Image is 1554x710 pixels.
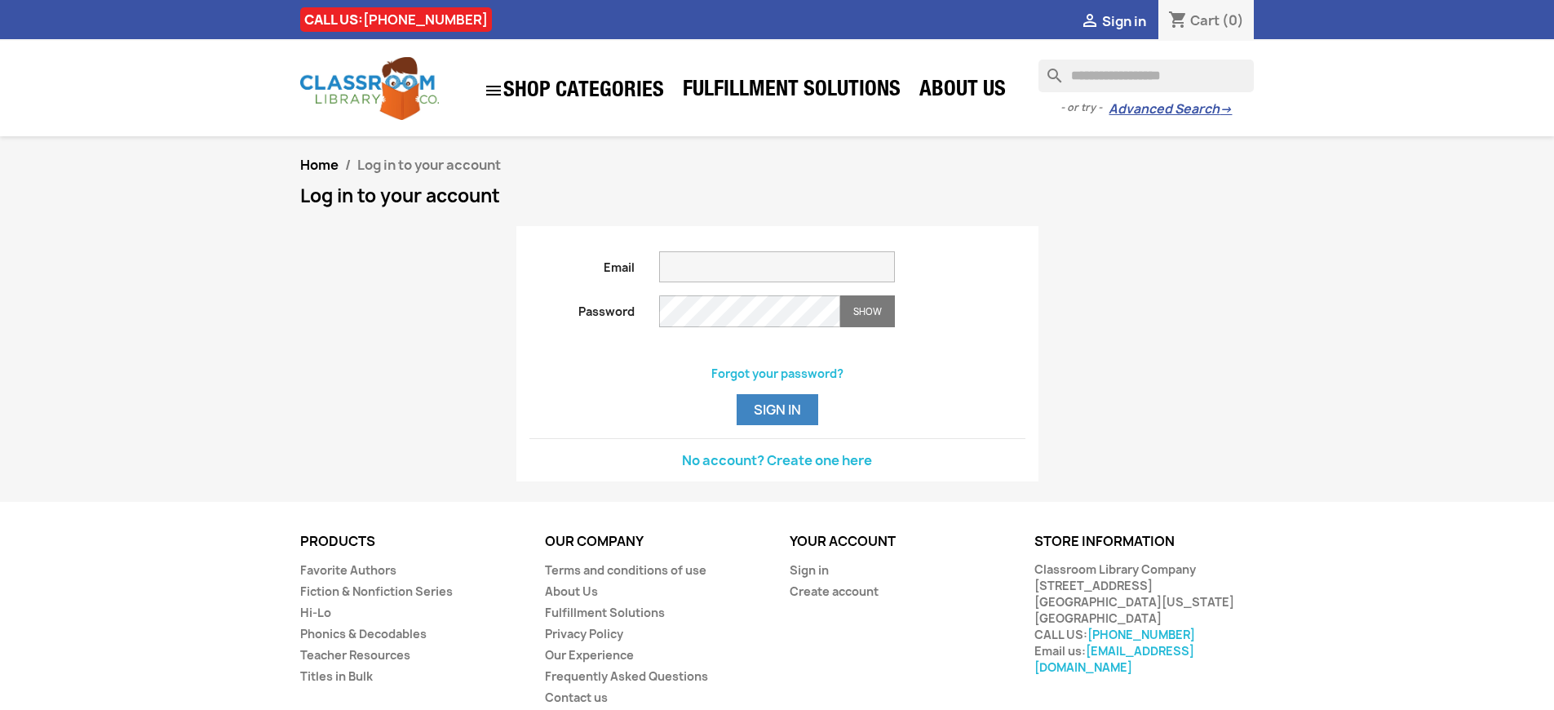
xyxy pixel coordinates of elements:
a: Your account [790,532,896,550]
a: [PHONE_NUMBER] [1087,627,1195,642]
div: Classroom Library Company [STREET_ADDRESS] [GEOGRAPHIC_DATA][US_STATE] [GEOGRAPHIC_DATA] CALL US:... [1034,561,1255,676]
span: Cart [1190,11,1220,29]
a: Create account [790,584,879,599]
a: Hi-Lo [300,605,331,620]
a: Favorite Authors [300,562,396,578]
i: search [1038,60,1058,79]
input: Password input [659,295,840,327]
p: Store information [1034,535,1255,549]
p: Products [300,535,520,549]
a: No account? Create one here [682,451,872,469]
a: Contact us [545,690,608,705]
button: Show [840,295,895,327]
a: Titles in Bulk [300,668,373,684]
i: shopping_cart [1168,11,1188,31]
a: Fulfillment Solutions [545,605,665,620]
div: CALL US: [300,7,492,32]
a: Our Experience [545,647,634,663]
a: Privacy Policy [545,626,623,641]
i:  [484,81,503,100]
a: Teacher Resources [300,647,410,663]
span: → [1220,101,1232,118]
span: Sign in [1102,12,1146,30]
a: Advanced Search→ [1109,101,1232,118]
p: Our company [545,535,765,549]
a: Fulfillment Solutions [675,75,909,108]
span: Log in to your account [357,156,501,174]
a: Home [300,156,339,174]
a: Phonics & Decodables [300,626,427,641]
a: Terms and conditions of use [545,562,706,578]
input: Search [1038,60,1254,92]
a: About Us [911,75,1014,108]
img: Classroom Library Company [300,57,439,120]
a: Forgot your password? [711,366,843,381]
a: Sign in [790,562,829,578]
i:  [1080,12,1100,32]
a: [EMAIL_ADDRESS][DOMAIN_NAME] [1034,643,1194,675]
label: Password [517,295,648,320]
a: Fiction & Nonfiction Series [300,584,453,599]
span: - or try - [1060,100,1109,116]
span: (0) [1222,11,1244,29]
button: Sign in [737,394,818,425]
a: SHOP CATEGORIES [476,73,672,109]
a:  Sign in [1080,12,1146,30]
a: [PHONE_NUMBER] [363,11,488,29]
label: Email [517,251,648,276]
a: About Us [545,584,598,599]
h1: Log in to your account [300,186,1255,206]
a: Frequently Asked Questions [545,668,708,684]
